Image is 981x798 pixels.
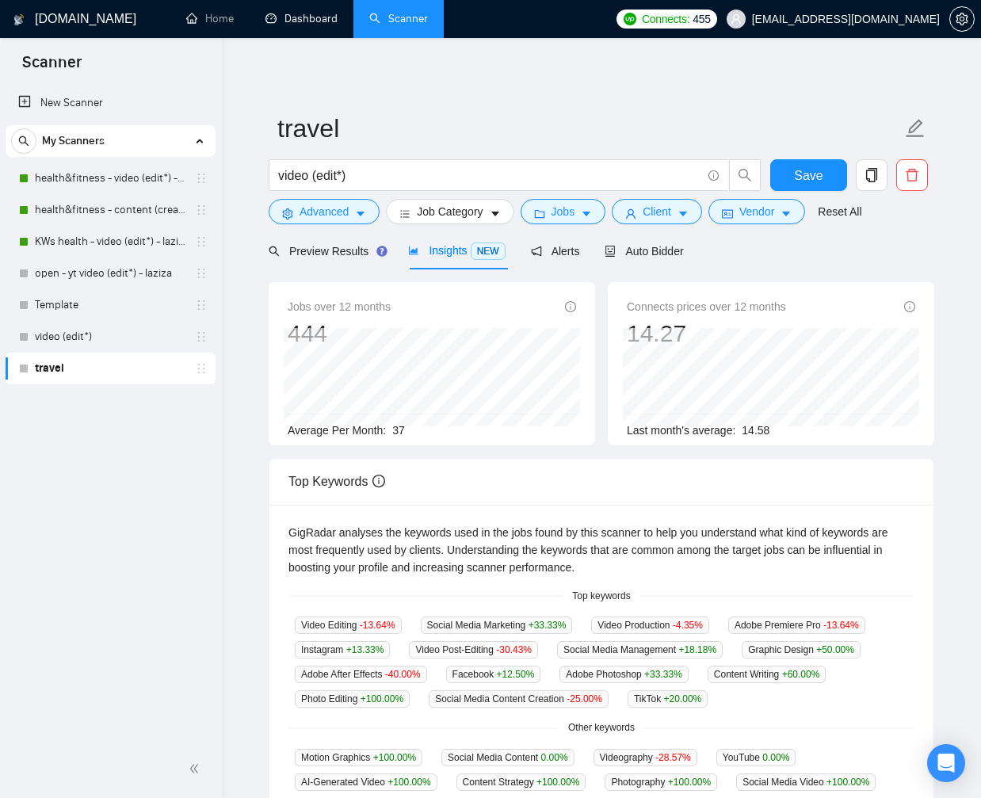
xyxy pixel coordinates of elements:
span: Save [794,166,823,185]
a: Reset All [818,203,861,220]
span: Preview Results [269,245,383,258]
span: Graphic Design [742,641,861,659]
a: travel [35,353,185,384]
span: holder [195,299,208,311]
span: Auto Bidder [605,245,683,258]
button: search [11,128,36,154]
span: caret-down [781,208,792,220]
button: idcardVendorcaret-down [708,199,805,224]
button: settingAdvancedcaret-down [269,199,380,224]
a: setting [949,13,975,25]
span: robot [605,246,616,257]
span: edit [905,118,926,139]
span: Social Media Marketing [421,617,573,634]
a: KWs health - video (edit*) - laziza [35,226,185,258]
span: 455 [693,10,710,28]
span: delete [897,168,927,182]
span: +33.33 % [644,669,682,680]
span: user [625,208,636,220]
span: AI-Generated Video [295,773,437,791]
span: 0.00 % [541,752,568,763]
a: New Scanner [18,87,203,119]
span: search [730,168,760,182]
button: userClientcaret-down [612,199,702,224]
span: holder [195,330,208,343]
img: logo [13,7,25,32]
span: -28.57 % [655,752,691,763]
span: Client [643,203,671,220]
span: Connects prices over 12 months [627,298,786,315]
span: Jobs over 12 months [288,298,391,315]
span: search [269,246,280,257]
span: holder [195,362,208,375]
div: Tooltip anchor [375,244,389,258]
span: +50.00 % [816,644,854,655]
span: 14.58 [742,424,769,437]
span: My Scanners [42,125,105,157]
span: Job Category [417,203,483,220]
span: holder [195,235,208,248]
li: New Scanner [6,87,216,119]
a: searchScanner [369,12,428,25]
div: 14.27 [627,319,786,349]
span: caret-down [355,208,366,220]
span: info-circle [904,301,915,312]
button: Save [770,159,847,191]
span: info-circle [708,170,719,181]
span: Video Production [591,617,709,634]
span: TikTok [628,690,708,708]
button: barsJob Categorycaret-down [386,199,513,224]
input: Search Freelance Jobs... [278,166,701,185]
a: video (edit*) [35,321,185,353]
span: Vendor [739,203,774,220]
span: Advanced [300,203,349,220]
span: Video Editing [295,617,402,634]
span: user [731,13,742,25]
button: delete [896,159,928,191]
span: caret-down [490,208,501,220]
a: health&fitness - content (creat*) - laziza [35,194,185,226]
span: +100.00 % [668,777,711,788]
span: copy [857,168,887,182]
span: -13.64 % [360,620,395,631]
div: Top Keywords [288,459,914,504]
span: Adobe Photoshop [559,666,688,683]
span: Adobe Premiere Pro [728,617,865,634]
span: 0.00 % [762,752,789,763]
span: notification [531,246,542,257]
span: Alerts [531,245,580,258]
span: +60.00 % [782,669,820,680]
span: Connects: [642,10,689,28]
span: Other keywords [559,720,644,735]
span: holder [195,172,208,185]
span: info-circle [372,475,385,487]
span: Last month's average: [627,424,735,437]
span: Social Media Video [736,773,876,791]
span: Adobe After Effects [295,666,427,683]
span: +18.18 % [678,644,716,655]
input: Scanner name... [277,109,902,148]
span: search [12,136,36,147]
span: Video Post-Editing [409,641,538,659]
span: double-left [189,761,204,777]
span: +100.00 % [826,777,869,788]
span: folder [534,208,545,220]
img: upwork-logo.png [624,13,636,25]
span: setting [282,208,293,220]
span: Top keywords [563,589,639,604]
span: info-circle [565,301,576,312]
span: -40.00 % [385,669,421,680]
div: 444 [288,319,391,349]
span: Jobs [552,203,575,220]
span: -25.00 % [567,693,602,704]
span: holder [195,267,208,280]
span: Social Media Content Creation [429,690,609,708]
span: YouTube [716,749,796,766]
button: setting [949,6,975,32]
span: setting [950,13,974,25]
span: idcard [722,208,733,220]
span: caret-down [678,208,689,220]
button: copy [856,159,887,191]
span: Photography [605,773,717,791]
span: +100.00 % [361,693,403,704]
